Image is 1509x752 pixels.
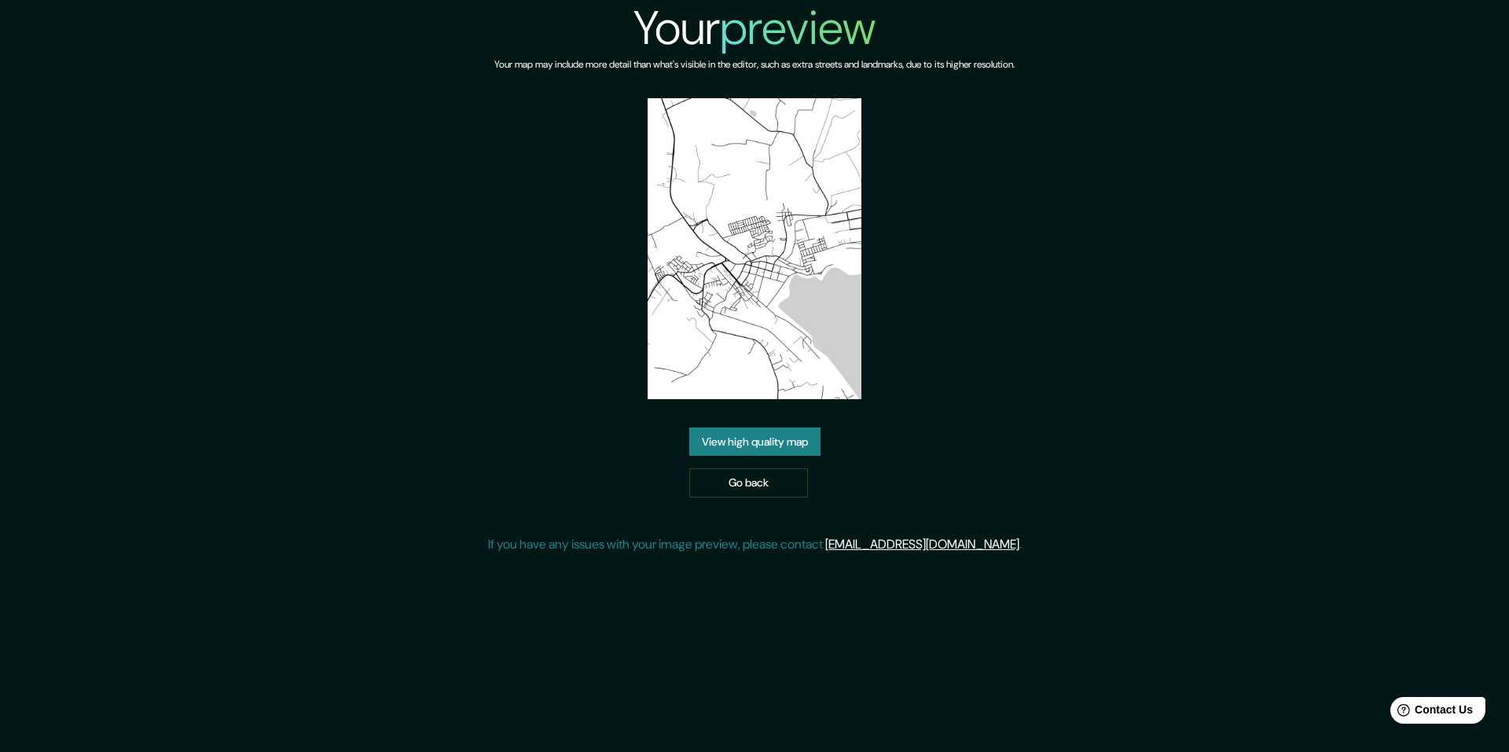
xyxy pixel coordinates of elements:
[825,536,1019,552] a: [EMAIL_ADDRESS][DOMAIN_NAME]
[689,468,808,497] a: Go back
[1369,691,1492,735] iframe: Help widget launcher
[488,535,1022,554] p: If you have any issues with your image preview, please contact .
[648,98,861,399] img: created-map-preview
[494,57,1015,73] h6: Your map may include more detail than what's visible in the editor, such as extra streets and lan...
[689,427,821,457] a: View high quality map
